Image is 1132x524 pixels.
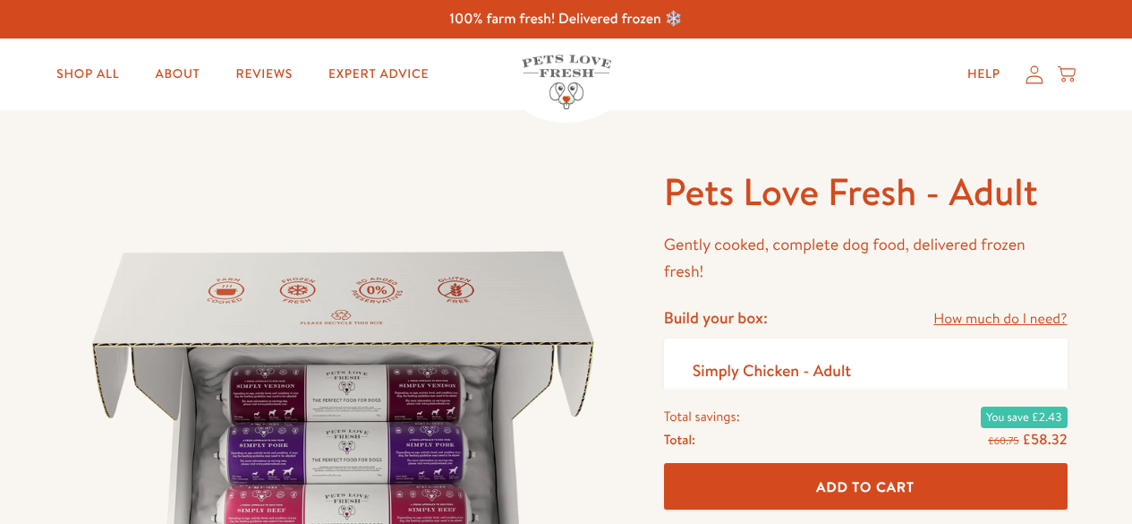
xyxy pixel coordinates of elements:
s: £60.75 [988,433,1018,447]
span: You save £2.43 [981,406,1067,427]
h4: Build your box: [664,307,768,328]
h1: Pets Love Fresh - Adult [664,168,1068,217]
div: Simply Chicken - Adult [693,360,851,381]
img: Pets Love Fresh [522,55,611,109]
span: Total: [664,427,695,451]
a: Help [953,56,1015,92]
a: Expert Advice [314,56,443,92]
a: How much do I need? [933,307,1067,331]
p: Gently cooked, complete dog food, delivered frozen fresh! [664,231,1068,286]
a: Reviews [222,56,307,92]
a: Shop All [42,56,133,92]
button: Add To Cart [664,463,1068,511]
span: Total savings: [664,404,740,427]
span: Add To Cart [816,477,915,495]
span: £58.32 [1022,429,1067,449]
a: About [140,56,214,92]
